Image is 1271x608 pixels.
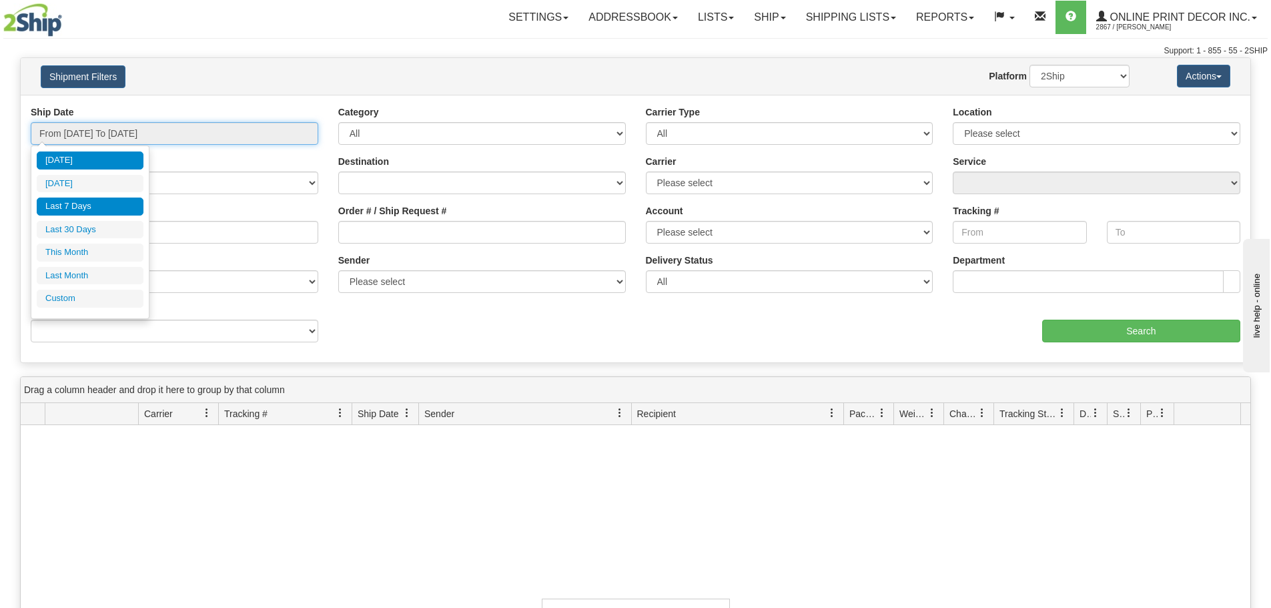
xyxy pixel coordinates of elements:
[1113,407,1124,420] span: Shipment Issues
[688,1,744,34] a: Lists
[338,204,447,218] label: Order # / Ship Request #
[3,45,1268,57] div: Support: 1 - 855 - 55 - 2SHIP
[999,407,1057,420] span: Tracking Status
[1042,320,1240,342] input: Search
[1107,11,1250,23] span: Online Print Decor Inc.
[338,254,370,267] label: Sender
[338,155,389,168] label: Destination
[646,105,700,119] label: Carrier Type
[849,407,877,420] span: Packages
[37,267,143,285] li: Last Month
[195,402,218,424] a: Carrier filter column settings
[498,1,578,34] a: Settings
[989,69,1027,83] label: Platform
[921,402,943,424] a: Weight filter column settings
[953,221,1086,244] input: From
[37,290,143,308] li: Custom
[1118,402,1140,424] a: Shipment Issues filter column settings
[871,402,893,424] a: Packages filter column settings
[329,402,352,424] a: Tracking # filter column settings
[144,407,173,420] span: Carrier
[953,204,999,218] label: Tracking #
[637,407,676,420] span: Recipient
[1084,402,1107,424] a: Delivery Status filter column settings
[646,254,713,267] label: Delivery Status
[396,402,418,424] a: Ship Date filter column settings
[37,244,143,262] li: This Month
[953,155,986,168] label: Service
[1146,407,1158,420] span: Pickup Status
[1086,1,1267,34] a: Online Print Decor Inc. 2867 / [PERSON_NAME]
[37,175,143,193] li: [DATE]
[971,402,993,424] a: Charge filter column settings
[1051,402,1074,424] a: Tracking Status filter column settings
[224,407,268,420] span: Tracking #
[21,377,1250,403] div: grid grouping header
[338,105,379,119] label: Category
[1107,221,1240,244] input: To
[37,198,143,216] li: Last 7 Days
[949,407,977,420] span: Charge
[1096,21,1196,34] span: 2867 / [PERSON_NAME]
[646,204,683,218] label: Account
[10,11,123,21] div: live help - online
[796,1,906,34] a: Shipping lists
[37,221,143,239] li: Last 30 Days
[1080,407,1091,420] span: Delivery Status
[31,105,74,119] label: Ship Date
[3,3,62,37] img: logo2867.jpg
[646,155,677,168] label: Carrier
[358,407,398,420] span: Ship Date
[37,151,143,170] li: [DATE]
[424,407,454,420] span: Sender
[906,1,984,34] a: Reports
[744,1,795,34] a: Ship
[1240,236,1270,372] iframe: chat widget
[578,1,688,34] a: Addressbook
[41,65,125,88] button: Shipment Filters
[1177,65,1230,87] button: Actions
[608,402,631,424] a: Sender filter column settings
[953,105,991,119] label: Location
[899,407,927,420] span: Weight
[1151,402,1174,424] a: Pickup Status filter column settings
[953,254,1005,267] label: Department
[821,402,843,424] a: Recipient filter column settings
